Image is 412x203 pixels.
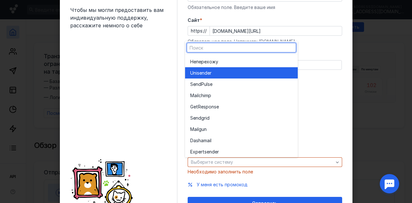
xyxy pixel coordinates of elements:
div: grid [185,54,298,157]
span: Cайт [188,17,200,23]
button: Mailgun [185,124,298,135]
button: GetResponse [185,101,298,112]
button: Dashamail [185,135,298,146]
div: Обязательное поле. Например: [DOMAIN_NAME] [188,38,342,45]
button: Sendgrid [185,112,298,124]
button: Неперехожу [185,56,298,67]
span: l [211,137,211,144]
input: Поиск [187,43,296,52]
span: G [190,104,193,110]
span: pertsender [195,149,219,155]
span: e [210,81,212,88]
span: перехожу [196,59,218,65]
span: Mail [190,126,199,133]
span: r [210,70,211,76]
span: id [206,115,210,121]
span: p [208,92,211,99]
button: SendPulse [185,78,298,90]
span: У меня есть промокод [197,182,248,187]
button: У меня есть промокод [197,181,248,188]
span: Unisende [190,70,210,76]
span: SendPuls [190,81,210,88]
button: Unisender [185,67,298,78]
span: etResponse [193,104,219,110]
span: Mailchim [190,92,208,99]
button: Expertsender [185,146,298,157]
span: Чтобы мы могли предоставить вам индивидуальную поддержку, расскажите немного о себе [70,6,167,29]
span: gun [199,126,207,133]
span: Выберите систему [191,159,233,165]
div: Обязательное поле. Введите ваше имя [188,4,342,11]
span: Sendgr [190,115,206,121]
button: Выберите систему [188,157,342,167]
span: Dashamai [190,137,211,144]
span: Ex [190,149,195,155]
span: Не [190,59,196,65]
button: Mailchimp [185,90,298,101]
div: Необходимо заполнить поле [188,169,342,175]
